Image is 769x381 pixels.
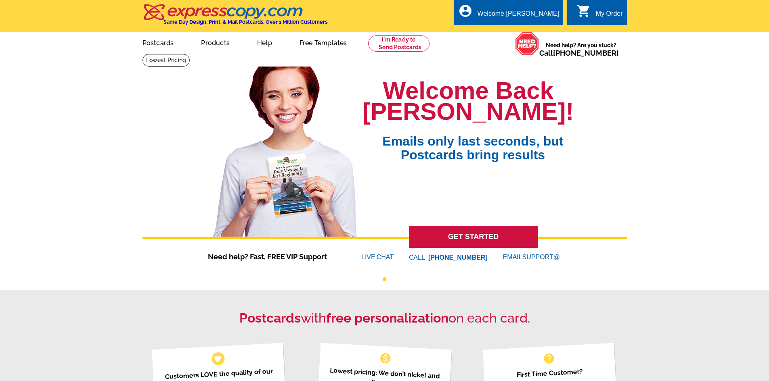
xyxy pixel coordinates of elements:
a: Help [244,33,285,52]
span: favorite [214,354,222,363]
strong: Postcards [239,310,301,325]
a: GET STARTED [409,226,538,248]
h1: Welcome Back [PERSON_NAME]! [362,80,574,122]
a: shopping_cart My Order [576,9,623,19]
p: First Time Customer? [493,365,607,381]
a: Postcards [130,33,187,52]
h2: with on each card. [142,310,627,326]
i: shopping_cart [576,4,591,18]
span: monetization_on [379,352,392,365]
a: Products [188,33,243,52]
span: Emails only last seconds, but Postcards bring results [372,122,574,162]
span: Need help? Are you stuck? [539,41,623,57]
a: Same Day Design, Print, & Mail Postcards. Over 1 Million Customers. [142,10,329,25]
font: LIVE [361,252,377,262]
img: welcome-back-logged-in.png [208,60,362,237]
span: Call [539,49,619,57]
a: LIVECHAT [361,254,394,260]
strong: free personalization [326,310,448,325]
span: Need help? Fast, FREE VIP Support [208,251,337,262]
a: [PHONE_NUMBER] [553,49,619,57]
h4: Same Day Design, Print, & Mail Postcards. Over 1 Million Customers. [163,19,329,25]
div: Welcome [PERSON_NAME] [478,10,559,21]
button: 1 of 1 [383,277,386,281]
font: SUPPORT@ [522,252,561,262]
div: My Order [596,10,623,21]
span: help [543,352,555,365]
i: account_circle [458,4,473,18]
a: Free Templates [287,33,360,52]
img: help [515,32,539,56]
